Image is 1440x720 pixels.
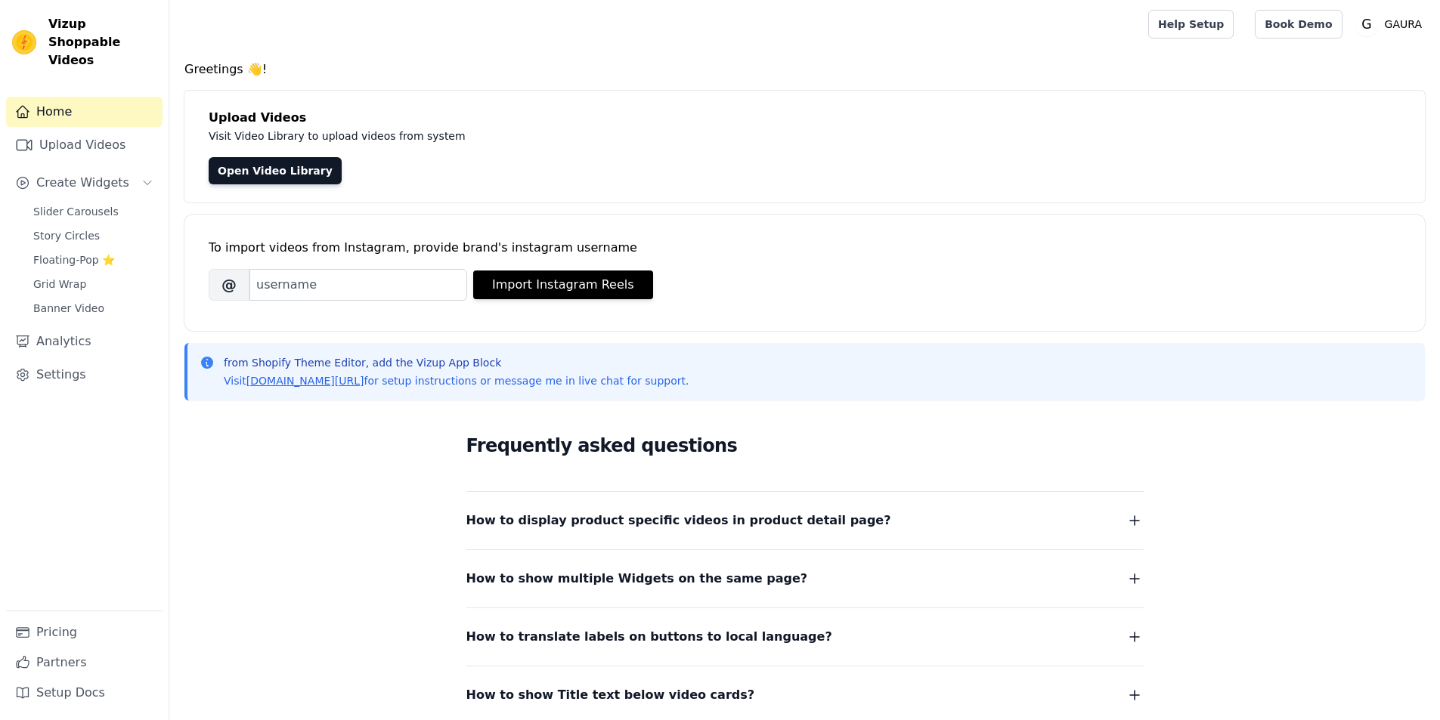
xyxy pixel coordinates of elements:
[33,277,86,292] span: Grid Wrap
[466,626,832,647] span: How to translate labels on buttons to local language?
[1148,10,1234,39] a: Help Setup
[466,568,1144,589] button: How to show multiple Widgets on the same page?
[466,568,808,589] span: How to show multiple Widgets on the same page?
[36,174,129,192] span: Create Widgets
[24,298,163,319] a: Banner Video
[184,60,1425,79] h4: Greetings 👋!
[466,626,1144,647] button: How to translate labels on buttons to local language?
[209,157,342,184] a: Open Video Library
[473,270,653,299] button: Import Instagram Reels
[33,301,104,316] span: Banner Video
[466,510,891,531] span: How to display product specific videos in product detail page?
[6,97,163,127] a: Home
[33,252,115,267] span: Floating-Pop ⭐
[6,360,163,390] a: Settings
[224,373,689,388] p: Visit for setup instructions or message me in live chat for support.
[24,249,163,270] a: Floating-Pop ⭐
[466,510,1144,531] button: How to display product specific videos in product detail page?
[6,326,163,357] a: Analytics
[209,269,249,301] span: @
[24,225,163,246] a: Story Circles
[209,239,1401,257] div: To import videos from Instagram, provide brand's instagram username
[33,228,100,243] span: Story Circles
[6,130,163,160] a: Upload Videos
[6,168,163,198] button: Create Widgets
[24,201,163,222] a: Slider Carousels
[466,431,1144,461] h2: Frequently asked questions
[6,617,163,647] a: Pricing
[1361,17,1371,32] text: G
[249,269,467,301] input: username
[6,678,163,708] a: Setup Docs
[48,15,156,70] span: Vizup Shoppable Videos
[33,204,119,219] span: Slider Carousels
[24,273,163,295] a: Grid Wrap
[466,684,1144,706] button: How to show Title text below video cards?
[209,109,1401,127] h4: Upload Videos
[6,647,163,678] a: Partners
[1379,11,1428,38] p: GAURA
[246,375,364,387] a: [DOMAIN_NAME][URL]
[12,30,36,54] img: Vizup
[209,127,886,145] p: Visit Video Library to upload videos from system
[1255,10,1342,39] a: Book Demo
[466,684,755,706] span: How to show Title text below video cards?
[1355,11,1428,38] button: G GAURA
[224,355,689,370] p: from Shopify Theme Editor, add the Vizup App Block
